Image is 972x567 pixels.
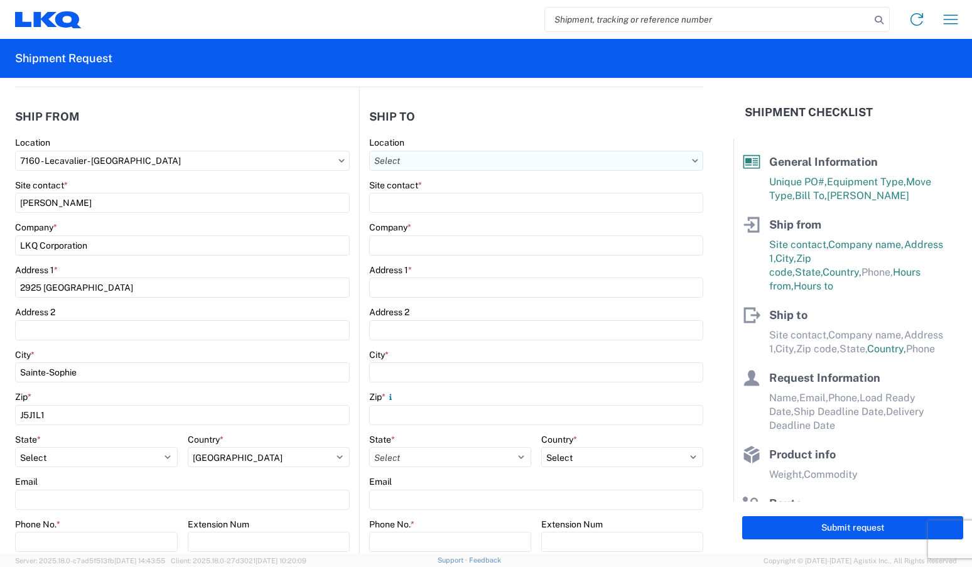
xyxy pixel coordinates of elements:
span: Bill To, [795,190,827,202]
label: Extension Num [188,519,249,530]
span: Company name, [828,329,904,341]
span: Name, [769,392,799,404]
span: Commodity [804,468,858,480]
span: Unique PO#, [769,176,827,188]
label: Address 2 [369,306,409,318]
h2: Shipment Request [15,51,112,66]
input: Select [15,151,350,171]
span: Product info [769,448,836,461]
label: Zip [369,391,396,402]
span: Copyright © [DATE]-[DATE] Agistix Inc., All Rights Reserved [764,555,957,566]
label: Extension Num [541,519,603,530]
span: Server: 2025.18.0-c7ad5f513fb [15,557,165,564]
span: Site contact, [769,239,828,251]
span: Email, [799,392,828,404]
span: Phone [906,343,935,355]
a: Feedback [469,556,501,564]
span: Client: 2025.18.0-27d3021 [171,557,306,564]
label: Company [369,222,411,233]
span: State, [795,266,823,278]
input: Shipment, tracking or reference number [545,8,870,31]
label: Email [15,476,38,487]
span: [DATE] 14:43:55 [114,557,165,564]
label: Location [15,137,50,148]
label: Zip [15,391,31,402]
span: City, [775,343,796,355]
input: Select [369,151,703,171]
span: Request Information [769,371,880,384]
span: Phone, [828,392,860,404]
span: Hours to [794,280,833,292]
label: City [369,349,389,360]
span: Phone, [861,266,893,278]
button: Submit request [742,516,963,539]
span: Company name, [828,239,904,251]
label: State [15,434,41,445]
span: Equipment Type, [827,176,906,188]
label: State [369,434,395,445]
label: Address 2 [15,306,55,318]
span: City, [775,252,796,264]
label: Phone No. [15,519,60,530]
a: Support [438,556,469,564]
span: Country, [867,343,906,355]
h2: Ship to [369,111,415,123]
label: Country [188,434,224,445]
label: Address 1 [369,264,412,276]
span: Ship Deadline Date, [794,406,886,418]
label: Phone No. [369,519,414,530]
span: State, [840,343,867,355]
label: Location [369,137,404,148]
span: Zip code, [796,343,840,355]
label: Company [15,222,57,233]
span: Weight, [769,468,804,480]
h2: Shipment Checklist [745,105,873,120]
span: [DATE] 10:20:09 [256,557,306,564]
span: Ship from [769,218,821,231]
label: Address 1 [15,264,58,276]
label: Email [369,476,392,487]
label: Site contact [369,180,422,191]
span: Route [769,497,802,510]
span: Site contact, [769,329,828,341]
span: General Information [769,155,878,168]
label: City [15,349,35,360]
label: Site contact [15,180,68,191]
span: [PERSON_NAME] [827,190,909,202]
h2: Ship from [15,111,80,123]
span: Country, [823,266,861,278]
span: Ship to [769,308,807,321]
label: Country [541,434,577,445]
